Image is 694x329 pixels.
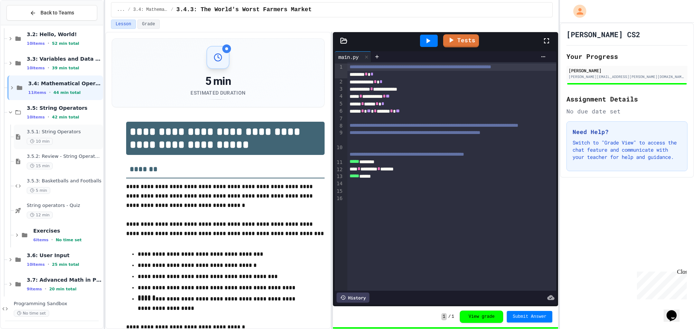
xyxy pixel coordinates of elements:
button: Submit Answer [507,311,552,322]
span: 3.5.1: String Operators [27,129,102,135]
span: 3.2: Hello, World! [27,31,102,38]
button: Back to Teams [7,5,97,21]
span: 6 items [33,238,48,242]
span: • [48,261,49,267]
span: 1 [441,313,447,320]
div: main.py [335,53,362,61]
div: 3 [335,86,344,93]
span: No time set [56,238,82,242]
span: Exercises [33,228,102,234]
div: 2 [335,78,344,86]
span: 42 min total [52,115,79,120]
div: 10 [335,144,344,159]
span: • [48,114,49,120]
span: 12 min [27,212,53,218]
div: 14 [335,180,344,187]
h3: Need Help? [573,127,681,136]
span: 10 items [27,262,45,267]
div: 12 [335,166,344,173]
a: Tests [443,34,479,47]
span: / [171,7,173,13]
div: 13 [335,173,344,180]
span: Programming Sandbox [14,301,102,307]
div: 9 [335,129,344,144]
div: My Account [566,3,588,20]
span: • [49,90,51,95]
span: • [45,286,46,292]
div: 8 [335,122,344,130]
h2: Assignment Details [566,94,687,104]
div: [PERSON_NAME][EMAIL_ADDRESS][PERSON_NAME][DOMAIN_NAME] [569,74,685,79]
span: 3.4.3: The World's Worst Farmers Market [176,5,312,14]
div: 16 [335,195,344,202]
span: 39 min total [52,66,79,70]
div: main.py [335,51,371,62]
div: History [337,293,369,303]
span: 15 min [27,163,53,169]
div: Chat with us now!Close [3,3,50,46]
div: Estimated Duration [190,89,245,96]
div: 7 [335,115,344,122]
span: 3.6: User Input [27,252,102,259]
h1: [PERSON_NAME] CS2 [566,29,640,39]
button: Lesson [111,20,136,29]
span: 3.4: Mathematical Operators [133,7,168,13]
div: [PERSON_NAME] [569,67,685,74]
iframe: chat widget [634,269,687,299]
span: 10 min [27,138,53,145]
div: 5 min [190,75,245,88]
div: 11 [335,159,344,166]
span: ... [117,7,125,13]
div: No due date set [566,107,687,116]
span: 10 items [27,66,45,70]
span: • [48,40,49,46]
span: 3.5.3: Basketballs and Footballs [27,178,102,184]
span: Back to Teams [40,9,74,17]
span: 3.5: String Operators [27,105,102,111]
p: Switch to "Grade View" to access the chat feature and communicate with your teacher for help and ... [573,139,681,161]
button: View grade [460,311,503,323]
span: 1 [451,314,454,320]
span: • [51,237,53,243]
span: 3.7: Advanced Math in Python [27,277,102,283]
span: 9 items [27,287,42,291]
span: 20 min total [49,287,76,291]
h2: Your Progress [566,51,687,61]
span: 11 items [28,90,46,95]
button: Grade [137,20,160,29]
span: String operators - Quiz [27,203,102,209]
span: 52 min total [52,41,79,46]
span: 10 items [27,115,45,120]
span: / [448,314,451,320]
span: 44 min total [53,90,81,95]
div: 4 [335,93,344,100]
span: 3.3: Variables and Data Types [27,56,102,62]
div: 15 [335,188,344,195]
span: No time set [14,310,49,317]
div: 5 [335,100,344,108]
span: Submit Answer [513,314,547,320]
div: 1 [335,64,344,78]
div: 6 [335,108,344,115]
span: 5 min [27,187,50,194]
span: 10 items [27,41,45,46]
span: • [48,65,49,71]
span: / [128,7,130,13]
iframe: chat widget [664,300,687,322]
span: 3.5.2: Review - String Operators [27,153,102,160]
span: 3.4: Mathematical Operators [28,80,102,87]
span: 25 min total [52,262,79,267]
